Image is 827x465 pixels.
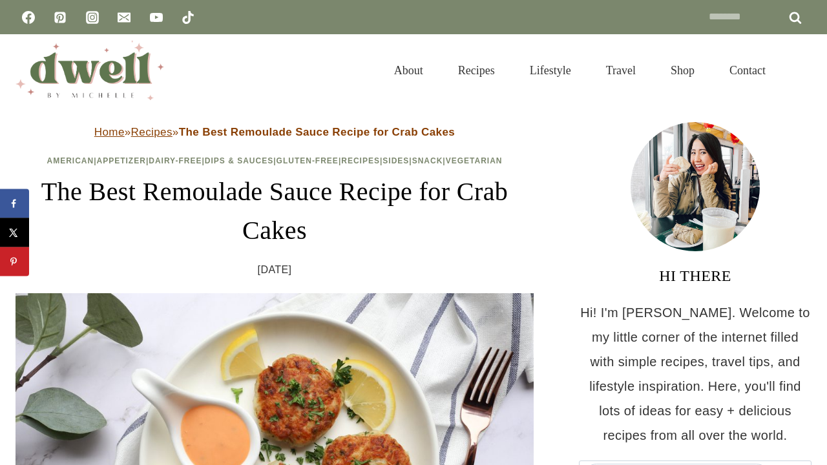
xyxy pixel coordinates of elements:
h3: HI THERE [579,264,811,287]
a: Dips & Sauces [205,156,273,165]
h1: The Best Remoulade Sauce Recipe for Crab Cakes [16,172,534,250]
a: Pinterest [47,5,73,30]
strong: The Best Remoulade Sauce Recipe for Crab Cakes [179,126,455,138]
a: Email [111,5,137,30]
a: Instagram [79,5,105,30]
a: TikTok [175,5,201,30]
a: Recipes [441,48,512,93]
a: American [47,156,94,165]
span: | | | | | | | | [47,156,503,165]
a: Recipes [131,126,173,138]
a: Appetizer [97,156,146,165]
a: Contact [712,48,783,93]
button: View Search Form [790,59,811,81]
a: YouTube [143,5,169,30]
a: Recipes [341,156,380,165]
span: » » [94,126,455,138]
p: Hi! I'm [PERSON_NAME]. Welcome to my little corner of the internet filled with simple recipes, tr... [579,300,811,448]
a: Facebook [16,5,41,30]
a: Snack [412,156,443,165]
a: Lifestyle [512,48,589,93]
img: DWELL by michelle [16,41,164,100]
time: [DATE] [258,260,292,280]
nav: Primary Navigation [377,48,783,93]
a: Travel [589,48,653,93]
a: Home [94,126,125,138]
a: Sides [382,156,409,165]
a: Vegetarian [446,156,503,165]
a: Dairy-Free [149,156,202,165]
a: Gluten-Free [277,156,339,165]
a: About [377,48,441,93]
a: Shop [653,48,712,93]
